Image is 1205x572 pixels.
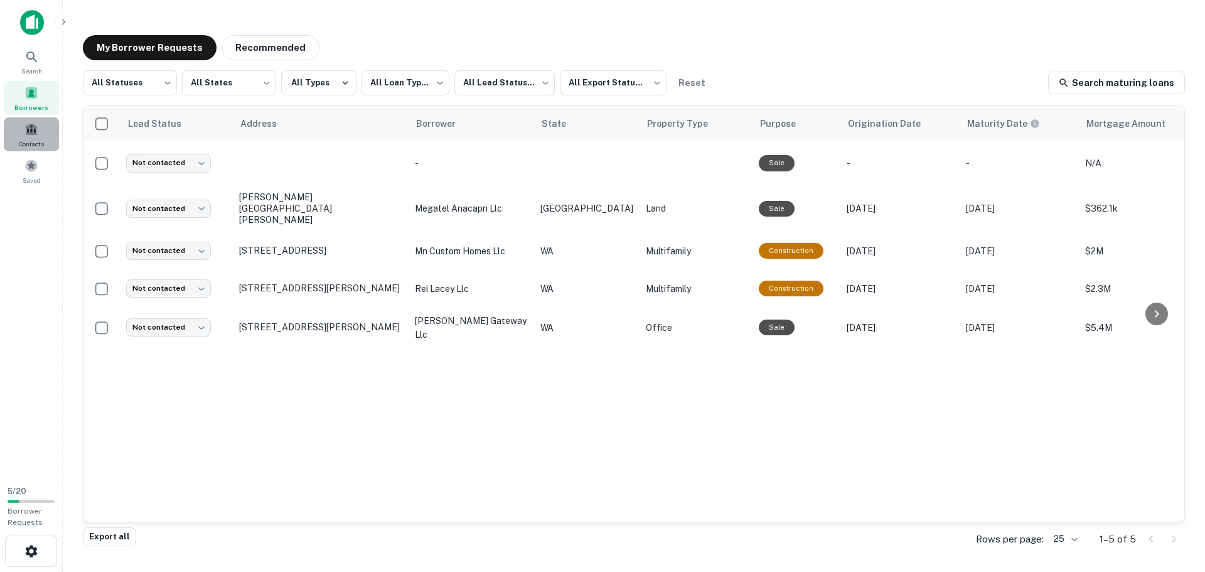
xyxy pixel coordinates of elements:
[646,202,746,215] p: Land
[759,243,823,259] div: This loan purpose was for construction
[759,281,823,296] div: This loan purpose was for construction
[540,321,633,335] p: WA
[409,106,534,141] th: Borrower
[672,70,712,95] button: Reset
[647,116,724,131] span: Property Type
[233,106,409,141] th: Address
[239,321,402,333] p: [STREET_ADDRESS][PERSON_NAME]
[759,320,795,335] div: Sale
[752,106,840,141] th: Purpose
[966,202,1073,215] p: [DATE]
[416,116,472,131] span: Borrower
[4,81,59,115] a: Borrowers
[1085,321,1198,335] p: $5.4M
[19,139,44,149] span: Contacts
[966,282,1073,296] p: [DATE]
[1049,530,1079,548] div: 25
[847,282,953,296] p: [DATE]
[759,155,795,171] div: Sale
[534,106,640,141] th: State
[540,202,633,215] p: [GEOGRAPHIC_DATA]
[540,244,633,258] p: WA
[8,487,26,496] span: 5 / 20
[560,67,667,99] div: All Export Statuses
[222,35,319,60] button: Recommended
[967,117,1027,131] h6: Maturity Date
[83,67,177,99] div: All Statuses
[281,70,356,95] button: All Types
[454,67,555,99] div: All Lead Statuses
[415,156,528,170] p: -
[540,282,633,296] p: WA
[759,201,795,217] div: Sale
[83,35,217,60] button: My Borrower Requests
[21,66,42,76] span: Search
[361,67,449,99] div: All Loan Types
[847,244,953,258] p: [DATE]
[1142,472,1205,532] iframe: Chat Widget
[960,106,1079,141] th: Maturity dates displayed may be estimated. Please contact the lender for the most accurate maturi...
[847,202,953,215] p: [DATE]
[83,527,136,546] button: Export all
[847,156,953,170] p: -
[4,154,59,188] a: Saved
[1085,244,1198,258] p: $2M
[966,156,1073,170] p: -
[1086,116,1182,131] span: Mortgage Amount
[966,321,1073,335] p: [DATE]
[1079,106,1204,141] th: Mortgage Amount
[967,117,1040,131] div: Maturity dates displayed may be estimated. Please contact the lender for the most accurate maturi...
[966,244,1073,258] p: [DATE]
[646,244,746,258] p: Multifamily
[126,200,211,218] div: Not contacted
[976,532,1044,547] p: Rows per page:
[646,321,746,335] p: Office
[127,116,198,131] span: Lead Status
[240,116,293,131] span: Address
[4,45,59,78] a: Search
[542,116,582,131] span: State
[640,106,752,141] th: Property Type
[239,245,402,256] p: [STREET_ADDRESS]
[8,507,43,527] span: Borrower Requests
[1100,532,1136,547] p: 1–5 of 5
[239,283,402,294] p: [STREET_ADDRESS][PERSON_NAME]
[239,192,402,226] p: [PERSON_NAME] [GEOGRAPHIC_DATA][PERSON_NAME]
[1085,202,1198,215] p: $362.1k
[847,321,953,335] p: [DATE]
[967,117,1056,131] span: Maturity dates displayed may be estimated. Please contact the lender for the most accurate maturi...
[126,318,211,337] div: Not contacted
[126,242,211,260] div: Not contacted
[1048,72,1185,94] a: Search maturing loans
[1085,282,1198,296] p: $2.3M
[415,202,528,215] p: megatel anacapri llc
[760,116,812,131] span: Purpose
[182,67,276,99] div: All States
[14,102,48,112] span: Borrowers
[20,10,44,35] img: capitalize-icon.png
[415,314,528,342] p: [PERSON_NAME] gateway llc
[4,117,59,151] a: Contacts
[646,282,746,296] p: Multifamily
[415,244,528,258] p: mn custom homes llc
[848,116,937,131] span: Origination Date
[415,282,528,296] p: rei lacey llc
[126,279,211,298] div: Not contacted
[23,175,41,185] span: Saved
[126,154,211,172] div: Not contacted
[1085,156,1198,170] p: N/A
[120,106,233,141] th: Lead Status
[840,106,960,141] th: Origination Date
